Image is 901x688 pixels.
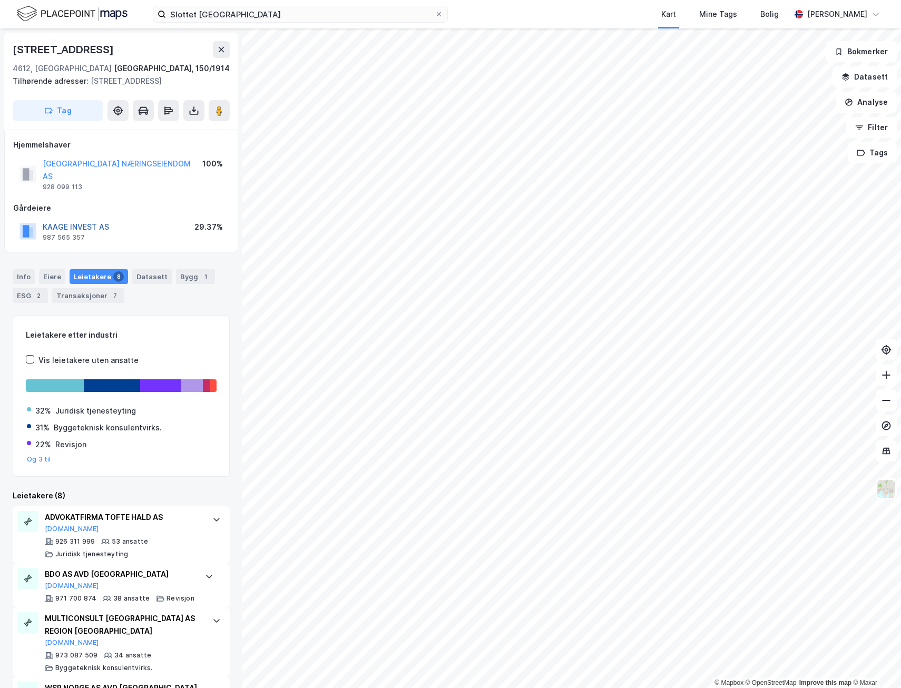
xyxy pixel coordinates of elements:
div: ESG [13,288,48,303]
button: [DOMAIN_NAME] [45,638,99,647]
div: Info [13,269,35,284]
div: 2 [33,290,44,301]
a: Improve this map [799,679,851,686]
div: Transaksjoner [52,288,124,303]
img: logo.f888ab2527a4732fd821a326f86c7f29.svg [17,5,128,23]
div: Byggeteknisk konsulentvirks. [55,664,153,672]
div: Revisjon [167,594,194,603]
div: Eiere [39,269,65,284]
div: 100% [202,158,223,170]
span: Tilhørende adresser: [13,76,91,85]
div: 987 565 357 [43,233,85,242]
div: Bolig [760,8,779,21]
div: 1 [200,271,211,282]
button: Analyse [836,92,897,113]
div: Juridisk tjenesteyting [55,550,128,558]
div: Juridisk tjenesteyting [55,405,136,417]
div: Gårdeiere [13,202,229,214]
div: Kart [661,8,676,21]
div: [STREET_ADDRESS] [13,75,221,87]
div: 53 ansatte [112,537,148,546]
button: Og 3 til [27,455,51,464]
div: Bygg [176,269,215,284]
div: 32% [35,405,51,417]
img: Z [876,479,896,499]
input: Søk på adresse, matrikkel, gårdeiere, leietakere eller personer [166,6,435,22]
div: Leietakere [70,269,128,284]
div: 29.37% [194,221,223,233]
div: 7 [110,290,120,301]
button: Tag [13,100,103,121]
div: Byggeteknisk konsulentvirks. [54,421,162,434]
button: [DOMAIN_NAME] [45,582,99,590]
div: Leietakere (8) [13,489,230,502]
div: 34 ansatte [114,651,151,660]
div: 928 099 113 [43,183,82,191]
div: Vis leietakere uten ansatte [38,354,139,367]
button: [DOMAIN_NAME] [45,525,99,533]
button: Datasett [833,66,897,87]
div: 971 700 874 [55,594,96,603]
button: Filter [846,117,897,138]
div: 8 [113,271,124,282]
div: 926 311 999 [55,537,95,546]
div: 4612, [GEOGRAPHIC_DATA] [13,62,112,75]
div: Revisjon [55,438,86,451]
div: 22% [35,438,51,451]
div: [PERSON_NAME] [807,8,867,21]
button: Bokmerker [826,41,897,62]
div: [GEOGRAPHIC_DATA], 150/1914 [114,62,230,75]
div: 973 087 509 [55,651,97,660]
iframe: Chat Widget [848,637,901,688]
div: 38 ansatte [113,594,150,603]
button: Tags [848,142,897,163]
div: Datasett [132,269,172,284]
div: Hjemmelshaver [13,139,229,151]
div: Leietakere etter industri [26,329,217,341]
div: MULTICONSULT [GEOGRAPHIC_DATA] AS REGION [GEOGRAPHIC_DATA] [45,612,202,637]
div: [STREET_ADDRESS] [13,41,116,58]
div: 31% [35,421,50,434]
a: OpenStreetMap [746,679,797,686]
div: ADVOKATFIRMA TOFTE HALD AS [45,511,202,524]
a: Mapbox [714,679,743,686]
div: Mine Tags [699,8,737,21]
div: BDO AS AVD [GEOGRAPHIC_DATA] [45,568,194,581]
